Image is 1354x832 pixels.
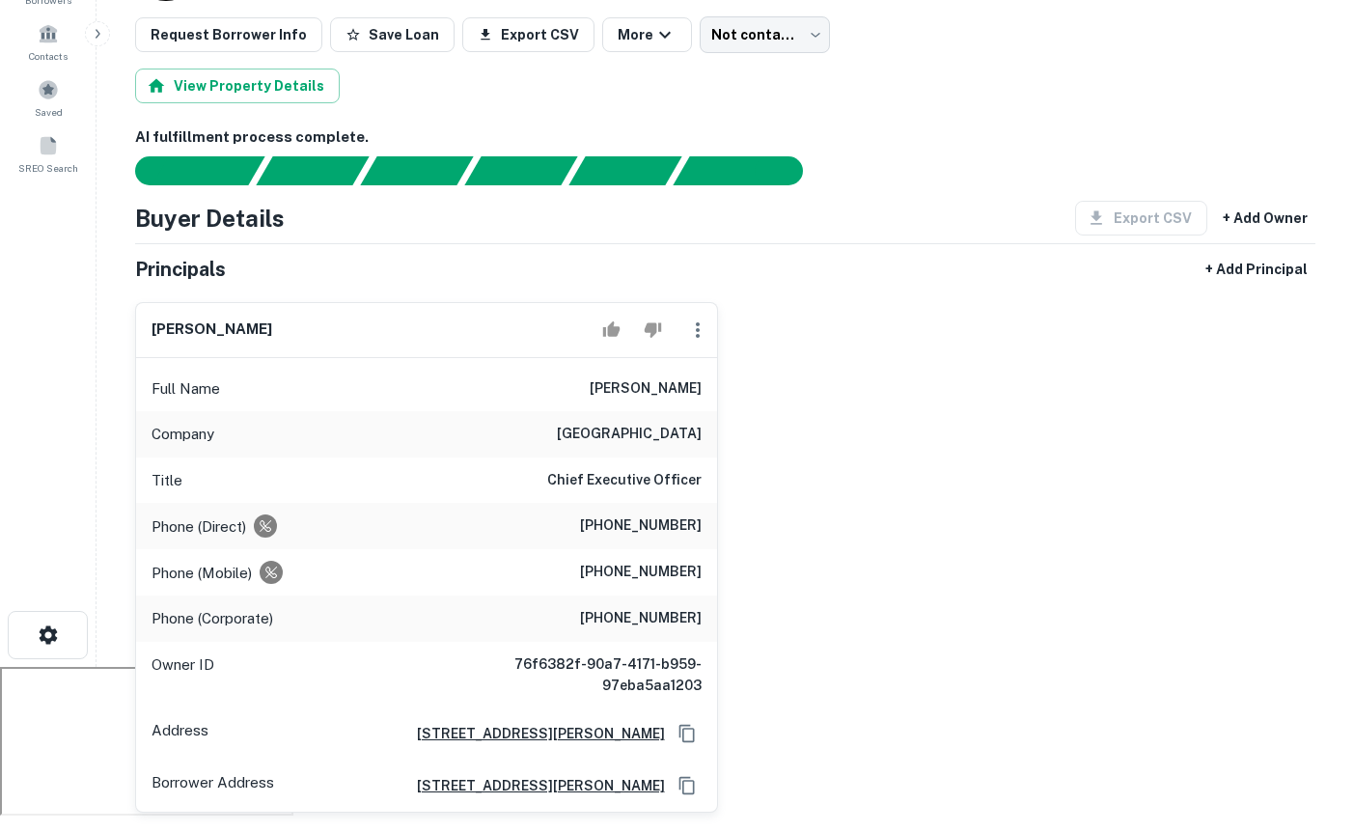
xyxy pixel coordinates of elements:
button: + Add Owner [1215,201,1315,236]
a: Contacts [6,15,91,68]
div: Sending borrower request to AI... [112,156,257,185]
h6: 76f6382f-90a7-4171-b959-97eba5aa1203 [470,653,702,696]
h6: [PHONE_NUMBER] [580,561,702,584]
a: [STREET_ADDRESS][PERSON_NAME] [401,775,665,796]
iframe: Chat Widget [1257,678,1354,770]
button: Reject [636,311,670,349]
h6: [PERSON_NAME] [590,377,702,401]
p: Owner ID [152,653,214,696]
p: Address [152,719,208,748]
span: SREO Search [18,160,78,176]
p: Phone (Corporate) [152,607,273,630]
button: + Add Principal [1198,252,1315,287]
h4: Buyer Details [135,201,285,236]
button: More [602,17,692,52]
span: Contacts [29,48,68,64]
button: View Property Details [135,69,340,103]
h6: Chief Executive Officer [547,469,702,492]
h6: [PHONE_NUMBER] [580,607,702,630]
button: Accept [594,311,628,349]
button: Export CSV [462,17,594,52]
h6: AI fulfillment process complete. [135,126,1315,149]
div: Your request is received and processing... [256,156,369,185]
p: Phone (Mobile) [152,562,252,585]
div: Requests to not be contacted at this number [260,561,283,584]
div: Principals found, AI now looking for contact information... [464,156,577,185]
h6: [PERSON_NAME] [152,319,272,341]
p: Phone (Direct) [152,515,246,539]
div: AI fulfillment process complete. [674,156,826,185]
p: Full Name [152,377,220,401]
h5: Principals [135,255,226,284]
h6: [PHONE_NUMBER] [580,514,702,538]
div: Requests to not be contacted at this number [254,514,277,538]
a: SREO Search [6,127,91,180]
span: Saved [35,104,63,120]
a: Saved [6,71,91,124]
div: Principals found, still searching for contact information. This may take time... [568,156,681,185]
button: Save Loan [330,17,455,52]
p: Title [152,469,182,492]
p: Borrower Address [152,771,274,800]
button: Request Borrower Info [135,17,322,52]
p: Company [152,423,214,446]
button: Copy Address [673,771,702,800]
div: Documents found, AI parsing details... [360,156,473,185]
a: [STREET_ADDRESS][PERSON_NAME] [401,723,665,744]
button: Copy Address [673,719,702,748]
div: Not contacted [700,16,830,53]
h6: [GEOGRAPHIC_DATA] [557,423,702,446]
